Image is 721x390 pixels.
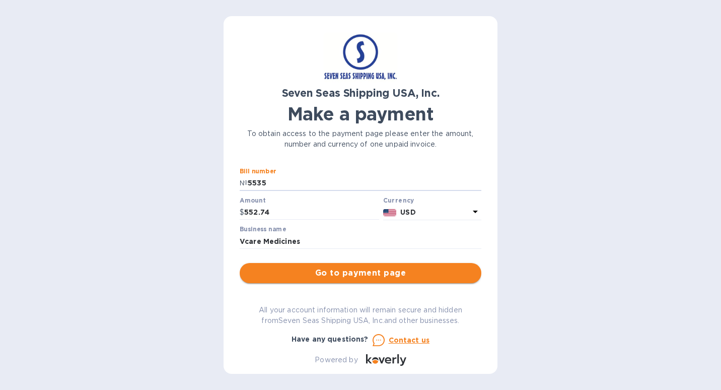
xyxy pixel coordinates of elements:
[244,205,379,220] input: 0.00
[248,176,481,191] input: Enter bill number
[240,263,481,283] button: Go to payment page
[400,208,415,216] b: USD
[292,335,369,343] b: Have any questions?
[315,355,357,365] p: Powered by
[240,169,276,175] label: Bill number
[240,207,244,218] p: $
[248,267,473,279] span: Go to payment page
[240,178,248,188] p: №
[383,209,397,216] img: USD
[383,197,414,204] b: Currency
[240,234,481,249] input: Enter business name
[240,103,481,124] h1: Make a payment
[240,227,286,233] label: Business name
[389,336,430,344] u: Contact us
[282,87,440,99] b: Seven Seas Shipping USA, Inc.
[240,305,481,326] p: All your account information will remain secure and hidden from Seven Seas Shipping USA, Inc. and...
[240,198,265,204] label: Amount
[240,128,481,150] p: To obtain access to the payment page please enter the amount, number and currency of one unpaid i...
